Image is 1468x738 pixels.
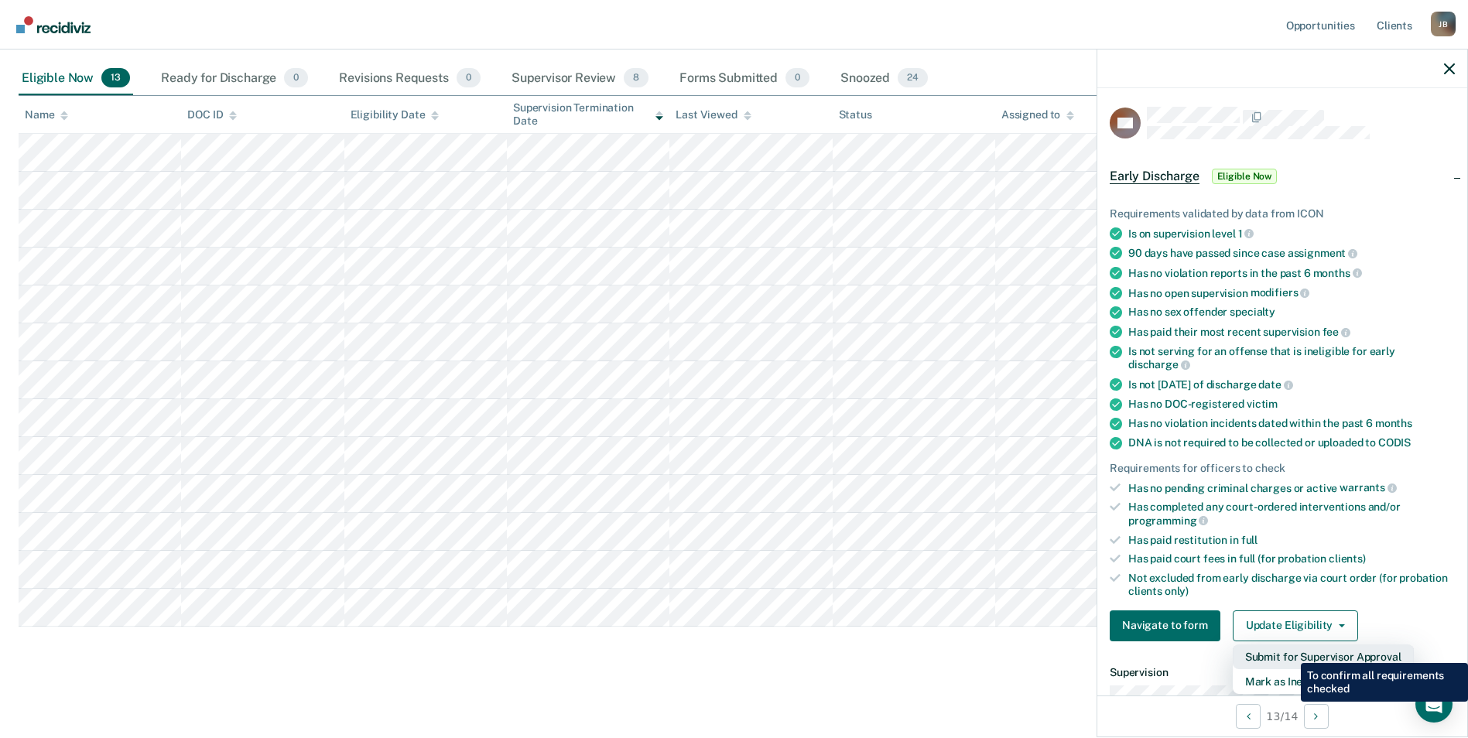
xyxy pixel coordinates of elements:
div: Name [25,108,68,121]
span: clients) [1329,552,1366,565]
div: Has paid court fees in full (for probation [1128,552,1455,565]
div: Early DischargeEligible Now [1097,152,1467,201]
div: Revisions Requests [336,62,483,96]
div: Eligible Now [19,62,133,96]
span: victim [1247,398,1278,410]
span: 24 [898,68,928,88]
span: 0 [785,68,809,88]
div: 13 / 14 [1097,695,1467,736]
span: months [1375,417,1412,429]
span: programming [1128,514,1208,527]
img: Recidiviz [16,16,91,33]
div: Has no open supervision [1128,286,1455,300]
button: Profile dropdown button [1431,12,1456,36]
div: Not excluded from early discharge via court order (for probation clients [1128,572,1455,598]
div: 90 days have passed since case [1128,246,1455,260]
div: Supervision Termination Date [513,101,663,128]
div: Has no sex offender [1128,306,1455,319]
span: months [1313,267,1362,279]
span: warrants [1340,481,1397,494]
span: Early Discharge [1110,169,1199,184]
div: Has no pending criminal charges or active [1128,481,1455,495]
div: Has no violation reports in the past 6 [1128,266,1455,280]
div: Requirements for officers to check [1110,462,1455,475]
div: DOC ID [187,108,237,121]
div: Has no DOC-registered [1128,398,1455,411]
div: Ready for Discharge [158,62,311,96]
div: Last Viewed [676,108,751,121]
div: J B [1431,12,1456,36]
span: full [1241,534,1258,546]
span: CODIS [1378,436,1411,449]
div: Has no violation incidents dated within the past 6 [1128,417,1455,430]
div: Has paid their most recent supervision [1128,325,1455,339]
span: date [1258,378,1292,391]
span: 0 [284,68,308,88]
span: Eligible Now [1212,169,1278,184]
button: Previous Opportunity [1236,704,1261,729]
div: Is not serving for an offense that is ineligible for early [1128,345,1455,371]
div: Supervisor Review [508,62,652,96]
button: Navigate to form [1110,610,1220,641]
div: Status [839,108,872,121]
span: modifiers [1251,286,1310,299]
div: Has completed any court-ordered interventions and/or [1128,501,1455,527]
span: specialty [1230,306,1275,318]
div: DNA is not required to be collected or uploaded to [1128,436,1455,449]
button: Submit for Supervisor Approval [1233,644,1414,669]
span: fee [1323,326,1350,338]
span: 1 [1238,227,1254,240]
div: Assigned to [1001,108,1074,121]
button: Update Eligibility [1233,610,1358,641]
div: Eligibility Date [351,108,440,121]
div: Forms Submitted [676,62,813,96]
span: only) [1165,585,1189,597]
div: Open Intercom Messenger [1415,685,1453,723]
span: 0 [457,68,481,88]
div: Is not [DATE] of discharge [1128,378,1455,391]
span: discharge [1128,358,1190,371]
div: Snoozed [837,62,931,96]
button: Next Opportunity [1304,704,1329,729]
span: assignment [1288,247,1357,259]
span: 8 [624,68,648,88]
div: Has paid restitution in [1128,534,1455,547]
span: 13 [101,68,130,88]
div: Requirements validated by data from ICON [1110,207,1455,220]
button: Mark as Ineligible [1233,669,1414,694]
div: Is on supervision level [1128,227,1455,241]
a: Navigate to form link [1110,610,1227,641]
dt: Supervision [1110,666,1455,679]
